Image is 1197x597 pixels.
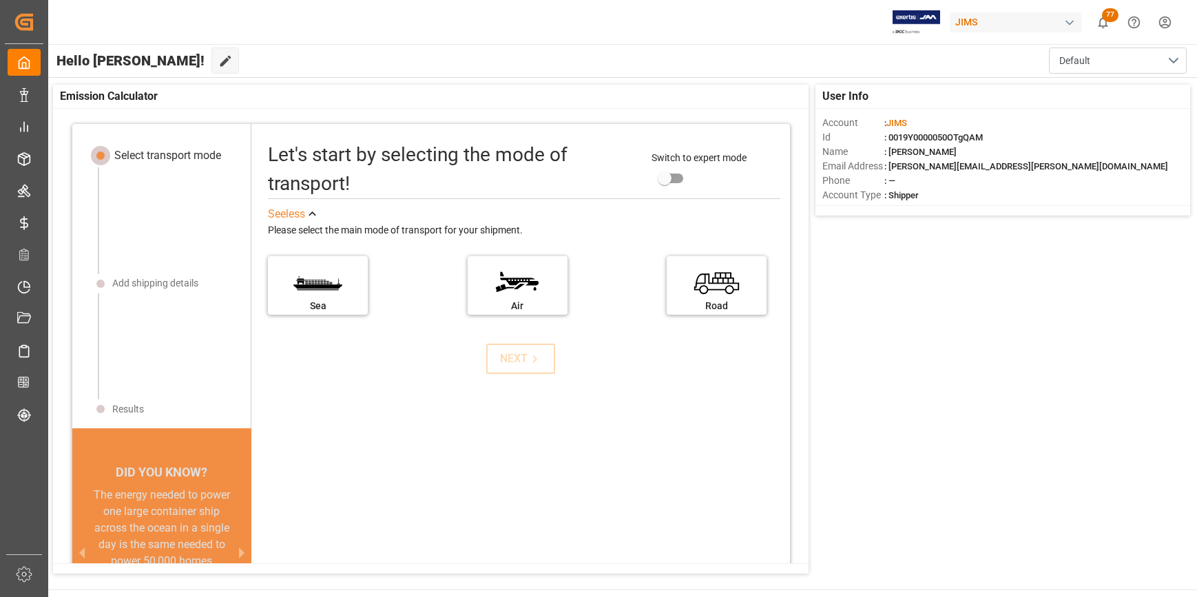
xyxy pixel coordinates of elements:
[822,145,884,159] span: Name
[1118,7,1149,38] button: Help Center
[112,402,144,417] div: Results
[1049,48,1187,74] button: open menu
[60,88,158,105] span: Emission Calculator
[1087,7,1118,38] button: show 77 new notifications
[884,118,907,128] span: :
[652,152,747,163] span: Switch to expert mode
[1102,8,1118,22] span: 77
[884,147,957,157] span: : [PERSON_NAME]
[822,174,884,188] span: Phone
[950,9,1087,35] button: JIMS
[112,276,198,291] div: Add shipping details
[950,12,1082,32] div: JIMS
[268,140,637,198] div: Let's start by selecting the mode of transport!
[884,132,983,143] span: : 0019Y0000050OTgQAM
[822,116,884,130] span: Account
[72,458,252,487] div: DID YOU KNOW?
[475,299,561,313] div: Air
[486,344,555,374] button: NEXT
[822,188,884,202] span: Account Type
[275,299,361,313] div: Sea
[268,222,780,239] div: Please select the main mode of transport for your shipment.
[884,176,895,186] span: : —
[822,130,884,145] span: Id
[1059,54,1090,68] span: Default
[884,190,919,200] span: : Shipper
[886,118,907,128] span: JIMS
[114,147,221,164] div: Select transport mode
[268,206,305,222] div: See less
[674,299,760,313] div: Road
[500,350,542,367] div: NEXT
[822,88,868,105] span: User Info
[822,159,884,174] span: Email Address
[56,48,205,74] span: Hello [PERSON_NAME]!
[893,10,940,34] img: Exertis%20JAM%20-%20Email%20Logo.jpg_1722504956.jpg
[884,161,1168,171] span: : [PERSON_NAME][EMAIL_ADDRESS][PERSON_NAME][DOMAIN_NAME]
